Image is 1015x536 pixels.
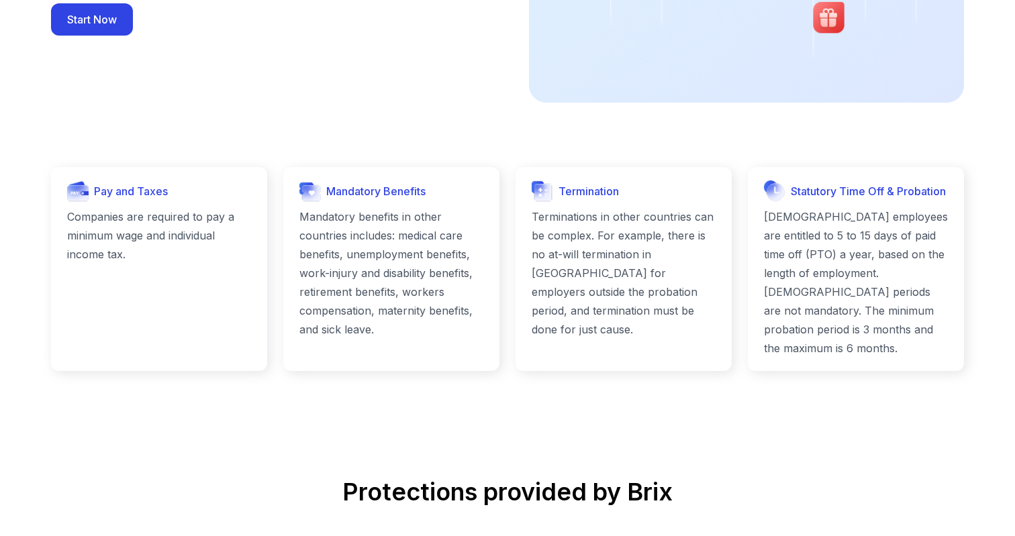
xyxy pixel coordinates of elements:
[51,3,133,36] button: Start Now
[299,207,483,339] p: Mandatory benefits in other countries includes: medical care benefits, unemployment benefits, wor...
[532,207,716,339] p: Terminations in other countries can be complex. For example, there is no at-will termination in [...
[299,180,321,202] img: Mandatory Benefits
[67,180,89,202] img: Pay and Taxes
[67,207,251,264] p: Companies are required to pay a minimum wage and individual income tax.
[791,183,946,200] h3: Statutory Time Off & Probation
[764,207,948,358] p: [DEMOGRAPHIC_DATA] employees are entitled to 5 to 15 days of paid time off (PTO) a year, based on...
[326,183,426,200] h3: Mandatory Benefits
[764,180,785,202] img: Statutory Time Off & Probation
[51,478,965,505] h3: Protections provided by Brix
[94,183,168,200] h3: Pay and Taxes
[532,180,553,202] img: Termination
[559,183,619,200] h3: Termination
